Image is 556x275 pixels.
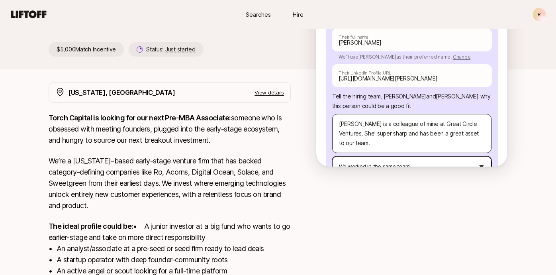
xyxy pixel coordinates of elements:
[332,92,491,111] p: Tell the hiring team, why this person could be a good fit
[146,45,195,54] p: Status:
[293,10,303,19] span: Hire
[453,54,471,60] span: Change
[332,51,491,61] p: We'll use [PERSON_NAME] as their preferred name.
[246,10,271,19] span: Searches
[255,88,284,96] p: View details
[436,93,478,100] span: [PERSON_NAME]
[278,7,318,22] a: Hire
[165,46,196,53] span: Just started
[49,155,291,211] p: We’re a [US_STATE]–based early-stage venture firm that has backed category-defining companies lik...
[49,42,124,57] p: $5,000 Match Incentive
[332,114,491,153] textarea: [PERSON_NAME] is a colleague of mine at Great Circle Ventures. She' super sharp and has been a gr...
[538,10,541,19] p: R
[68,87,175,98] p: [US_STATE], [GEOGRAPHIC_DATA]
[532,7,546,22] button: R
[49,222,133,230] strong: The ideal profile could be:
[426,93,479,100] span: and
[49,114,231,122] strong: Torch Capital is looking for our next Pre-MBA Associate:
[49,112,291,146] p: someone who is obsessed with meeting founders, plugged into the early-stage ecosystem, and hungry...
[384,93,426,100] span: [PERSON_NAME]
[238,7,278,22] a: Searches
